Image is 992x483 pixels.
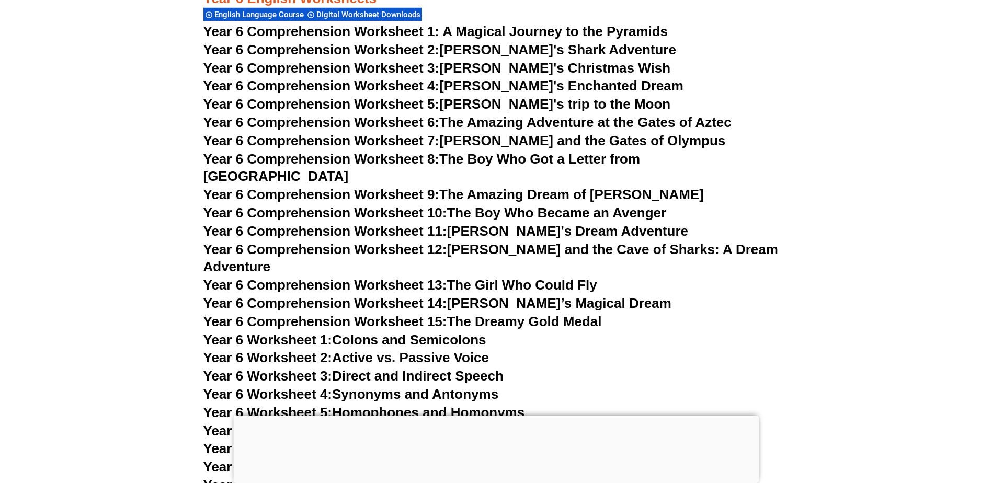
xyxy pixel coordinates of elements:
a: Year 6 Worksheet 8:Idioms and Their Meanings [203,459,507,475]
a: Year 6 Worksheet 4:Synonyms and Antonyms [203,386,499,402]
a: Year 6 Worksheet 5:Homophones and Homonyms [203,405,525,420]
span: Year 6 Worksheet 7: [203,441,333,456]
span: Year 6 Comprehension Worksheet 10: [203,205,447,221]
span: Year 6 Worksheet 4: [203,386,333,402]
a: Year 6 Comprehension Worksheet 15:The Dreamy Gold Medal [203,314,602,329]
span: English Language Course [214,10,307,19]
a: Year 6 Comprehension Worksheet 2:[PERSON_NAME]'s Shark Adventure [203,42,676,57]
div: Digital Worksheet Downloads [305,7,422,21]
span: Year 6 Worksheet 5: [203,405,333,420]
span: Year 6 Worksheet 2: [203,350,333,365]
span: Year 6 Worksheet 8: [203,459,333,475]
span: Year 6 Comprehension Worksheet 11: [203,223,447,239]
a: Year 6 Comprehension Worksheet 13:The Girl Who Could Fly [203,277,597,293]
a: Year 6 Worksheet 7:Similes, Metaphors, and Personification [203,441,590,456]
a: Year 6 Comprehension Worksheet 14:[PERSON_NAME]’s Magical Dream [203,295,671,311]
iframe: Chat Widget [818,365,992,483]
span: Year 6 Comprehension Worksheet 9: [203,187,440,202]
span: Year 6 Worksheet 1: [203,332,333,348]
a: Year 6 Comprehension Worksheet 10:The Boy Who Became an Avenger [203,205,667,221]
span: Year 6 Comprehension Worksheet 6: [203,114,440,130]
a: Year 6 Comprehension Worksheet 8:The Boy Who Got a Letter from [GEOGRAPHIC_DATA] [203,151,641,185]
span: Year 6 Comprehension Worksheet 8: [203,151,440,167]
a: Year 6 Comprehension Worksheet 11:[PERSON_NAME]'s Dream Adventure [203,223,688,239]
span: Year 6 Comprehension Worksheet 4: [203,78,440,94]
span: Year 6 Comprehension Worksheet 7: [203,133,440,148]
a: Year 6 Comprehension Worksheet 6:The Amazing Adventure at the Gates of Aztec [203,114,732,130]
a: Year 6 Comprehension Worksheet 4:[PERSON_NAME]'s Enchanted Dream [203,78,683,94]
span: Digital Worksheet Downloads [316,10,424,19]
a: Year 6 Worksheet 1:Colons and Semicolons [203,332,486,348]
a: Year 6 Comprehension Worksheet 5:[PERSON_NAME]'s trip to the Moon [203,96,671,112]
span: Year 6 Comprehension Worksheet 12: [203,241,447,257]
a: Year 6 Comprehension Worksheet 1: A Magical Journey to the Pyramids [203,24,668,39]
a: Year 6 Worksheet 6:Prefixes and Suffixes [203,423,470,439]
span: Year 6 Worksheet 3: [203,368,333,384]
iframe: Advertisement [233,416,759,480]
a: Year 6 Comprehension Worksheet 7:[PERSON_NAME] and the Gates of Olympus [203,133,726,148]
div: English Language Course [203,7,305,21]
span: Year 6 Comprehension Worksheet 14: [203,295,447,311]
span: Year 6 Comprehension Worksheet 2: [203,42,440,57]
span: Year 6 Worksheet 6: [203,423,333,439]
span: Year 6 Comprehension Worksheet 15: [203,314,447,329]
span: Year 6 Comprehension Worksheet 5: [203,96,440,112]
a: Year 6 Comprehension Worksheet 12:[PERSON_NAME] and the Cave of Sharks: A Dream Adventure [203,241,778,275]
span: Year 6 Comprehension Worksheet 3: [203,60,440,76]
a: Year 6 Worksheet 3:Direct and Indirect Speech [203,368,504,384]
a: Year 6 Comprehension Worksheet 9:The Amazing Dream of [PERSON_NAME] [203,187,704,202]
a: Year 6 Comprehension Worksheet 3:[PERSON_NAME]'s Christmas Wish [203,60,671,76]
a: Year 6 Worksheet 2:Active vs. Passive Voice [203,350,489,365]
span: Year 6 Comprehension Worksheet 13: [203,277,447,293]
